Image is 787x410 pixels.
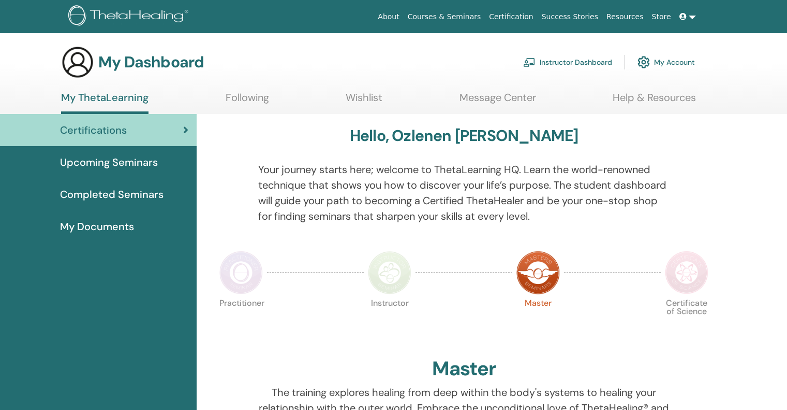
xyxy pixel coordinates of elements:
p: Practitioner [219,299,263,343]
img: Certificate of Science [665,251,708,294]
a: Certification [485,7,537,26]
img: Instructor [368,251,411,294]
h2: Master [432,357,496,381]
img: generic-user-icon.jpg [61,46,94,79]
img: cog.svg [637,53,650,71]
span: Upcoming Seminars [60,154,158,170]
p: Your journey starts here; welcome to ThetaLearning HQ. Learn the world-renowned technique that sh... [258,162,670,224]
p: Instructor [368,299,411,343]
img: Master [516,251,560,294]
a: Success Stories [538,7,602,26]
a: Resources [602,7,648,26]
a: About [374,7,403,26]
span: Certifications [60,122,127,138]
img: Practitioner [219,251,263,294]
img: chalkboard-teacher.svg [523,58,536,67]
span: Completed Seminars [60,187,164,202]
a: Courses & Seminars [404,7,485,26]
a: Following [226,91,269,111]
p: Master [516,299,560,343]
a: Instructor Dashboard [523,51,612,74]
a: Store [648,7,675,26]
img: logo.png [68,5,192,29]
a: Message Center [459,91,536,111]
a: Help & Resources [613,91,696,111]
span: My Documents [60,219,134,234]
a: My Account [637,51,695,74]
h3: Hello, Ozlenen [PERSON_NAME] [350,126,578,145]
a: My ThetaLearning [61,91,149,114]
p: Certificate of Science [665,299,708,343]
h3: My Dashboard [98,53,204,72]
a: Wishlist [346,91,382,111]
